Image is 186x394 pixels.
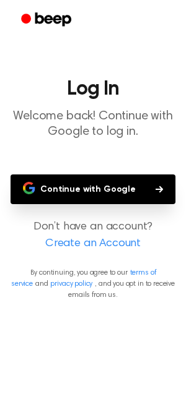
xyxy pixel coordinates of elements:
a: Beep [12,8,82,32]
button: Continue with Google [11,174,175,204]
a: privacy policy [50,280,92,288]
p: Welcome back! Continue with Google to log in. [10,109,176,140]
p: By continuing, you agree to our and , and you opt in to receive emails from us. [10,267,176,301]
a: Create an Account [12,236,174,252]
h1: Log In [10,79,176,99]
p: Don’t have an account? [10,219,176,252]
